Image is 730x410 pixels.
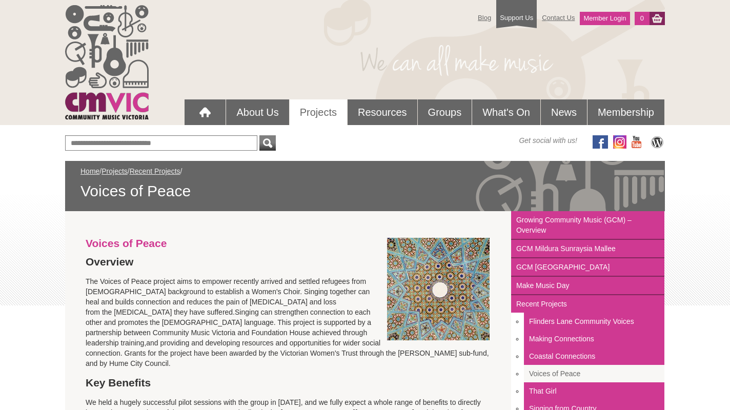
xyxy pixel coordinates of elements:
[86,237,491,250] h3: Voices of Peace
[524,347,664,365] a: Coastal Connections
[511,211,664,240] a: Growing Community Music (GCM) – Overview
[519,135,577,146] span: Get social with us!
[290,99,347,125] a: Projects
[511,277,664,295] a: Make Music Day
[541,99,587,125] a: News
[226,99,289,125] a: About Us
[130,167,180,175] a: Recent Projects
[524,330,664,347] a: Making Connections
[613,135,626,149] img: icon-instagram.png
[472,99,540,125] a: What's On
[511,295,664,313] a: Recent Projects
[524,365,664,382] a: Voices of Peace
[524,382,664,400] a: That Girl
[86,376,491,389] h3: Key Benefits
[86,276,491,368] p: The Voices of Peace project aims to empower recently arrived and settled refugees from [DEMOGRAPH...
[511,240,664,258] a: GCM Mildura Sunraysia Mallee
[580,12,630,25] a: Member Login
[80,167,99,175] a: Home
[80,181,650,201] span: Voices of Peace
[524,313,664,330] a: Flinders Lane Community Voices
[418,99,472,125] a: Groups
[102,167,128,175] a: Projects
[348,99,417,125] a: Resources
[80,166,650,201] div: / / /
[473,9,496,27] a: Blog
[537,9,580,27] a: Contact Us
[65,5,149,119] img: cmvic_logo.png
[511,258,664,277] a: GCM [GEOGRAPHIC_DATA]
[86,255,491,269] h3: Overview
[635,12,650,25] a: 0
[650,135,665,149] img: CMVic Blog
[587,99,664,125] a: Membership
